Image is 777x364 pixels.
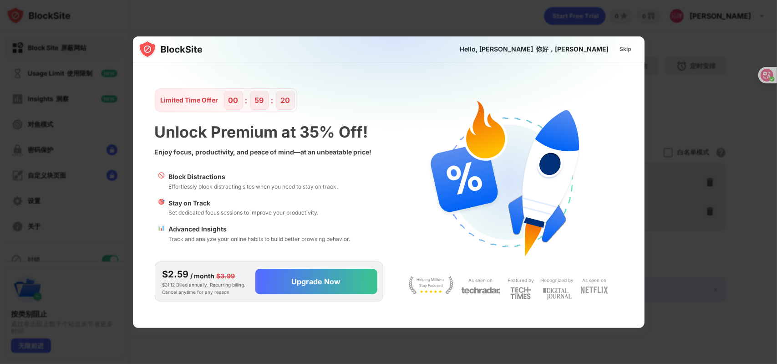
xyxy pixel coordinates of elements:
[543,287,572,302] img: light-digital-journal.svg
[163,267,248,296] div: $31.12 Billed annually. Recurring billing. Cancel anytime for any reason
[510,287,531,299] img: light-techtimes.svg
[541,276,574,285] div: Recognized by
[191,271,215,281] div: / month
[292,277,341,286] div: Upgrade Now
[158,224,165,243] div: 📊
[581,287,608,294] img: light-netflix.svg
[408,276,454,294] img: light-stay-focus.svg
[169,224,350,234] div: Advanced Insights
[461,287,500,294] img: light-techradar.svg
[583,276,607,285] div: As seen on
[169,235,350,243] div: Track and analyze your online habits to build better browsing behavior.
[163,267,189,281] div: $2.59
[508,276,534,285] div: Featured by
[217,271,235,281] div: $3.99
[469,276,493,285] div: As seen on
[138,36,650,217] img: gradient.svg
[620,45,632,54] div: Skip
